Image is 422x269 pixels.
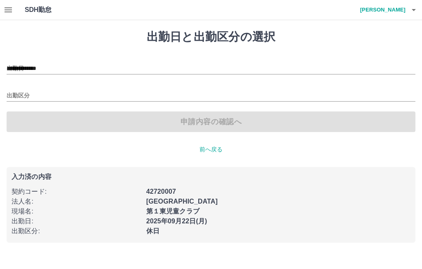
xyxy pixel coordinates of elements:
[7,30,415,44] h1: 出勤日と出勤区分の選択
[12,206,141,216] p: 現場名 :
[146,227,159,234] b: 休日
[146,188,176,195] b: 42720007
[12,174,410,180] p: 入力済の内容
[146,218,207,225] b: 2025年09月22日(月)
[12,216,141,226] p: 出勤日 :
[12,197,141,206] p: 法人名 :
[7,145,415,154] p: 前へ戻る
[146,198,218,205] b: [GEOGRAPHIC_DATA]
[12,187,141,197] p: 契約コード :
[146,208,199,215] b: 第１東児童クラブ
[12,226,141,236] p: 出勤区分 :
